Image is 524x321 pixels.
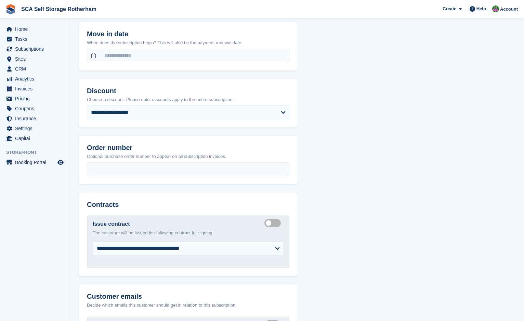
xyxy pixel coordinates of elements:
[6,149,68,156] span: Storefront
[15,34,56,44] span: Tasks
[87,39,289,46] p: When does the subscription begin? This will also be the payment renewal date.
[264,223,284,224] label: Create integrated contract
[15,54,56,64] span: Sites
[3,34,65,44] a: menu
[87,302,289,309] p: Decide which emails this customer should get in relation to this subscription.
[15,94,56,103] span: Pricing
[87,293,289,300] h2: Customer emails
[476,5,486,12] span: Help
[15,124,56,133] span: Settings
[15,134,56,143] span: Capital
[15,44,56,54] span: Subscriptions
[15,114,56,123] span: Insurance
[87,153,289,160] p: Optional purchase order number to appear on all subscription invoices.
[15,104,56,113] span: Coupons
[443,5,456,12] span: Create
[3,64,65,74] a: menu
[15,64,56,74] span: CRM
[492,5,499,12] img: Sarah Race
[87,201,289,209] h2: Contracts
[3,84,65,94] a: menu
[3,54,65,64] a: menu
[15,158,56,167] span: Booking Portal
[3,124,65,133] a: menu
[87,30,289,38] h2: Move in date
[3,158,65,167] a: menu
[5,4,16,14] img: stora-icon-8386f47178a22dfd0bd8f6a31ec36ba5ce8667c1dd55bd0f319d3a0aa187defe.svg
[93,230,284,236] p: The customer will be issued the following contract for signing.
[15,84,56,94] span: Invoices
[500,6,518,13] span: Account
[18,3,99,15] a: SCA Self Storage Rotherham
[87,144,289,152] h2: Order number
[3,94,65,103] a: menu
[56,158,65,166] a: Preview store
[3,24,65,34] a: menu
[15,24,56,34] span: Home
[87,87,289,95] h2: Discount
[15,74,56,84] span: Analytics
[3,44,65,54] a: menu
[3,114,65,123] a: menu
[3,134,65,143] a: menu
[93,220,130,228] label: Issue contract
[3,104,65,113] a: menu
[87,96,289,103] p: Choose a discount. Please note: discounts apply to the entire subscription.
[3,74,65,84] a: menu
